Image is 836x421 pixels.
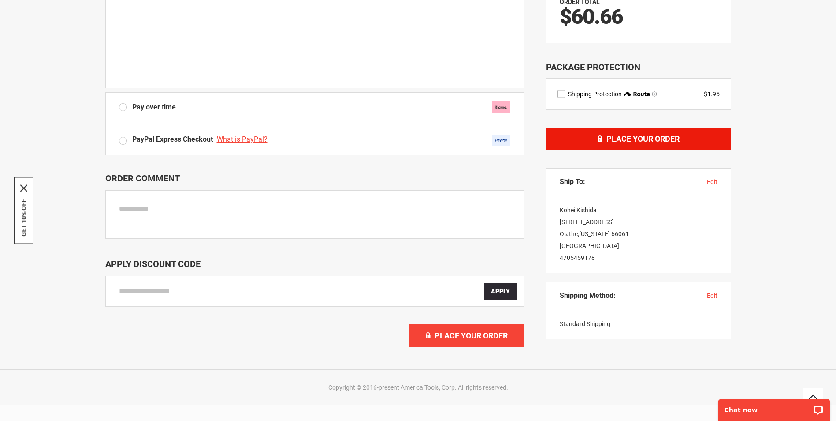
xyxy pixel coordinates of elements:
[435,331,508,340] span: Place Your Order
[132,135,213,143] span: PayPal Express Checkout
[560,4,623,29] span: $60.66
[707,291,717,300] button: edit
[546,195,731,273] div: Kohei Kishida [STREET_ADDRESS] Olathe , 66061 [GEOGRAPHIC_DATA]
[20,185,27,192] svg: close icon
[557,90,720,98] div: route shipping protection selector element
[409,324,524,347] button: Place Your Order
[103,383,733,392] div: Copyright © 2016-present America Tools, Corp. All rights reserved.
[20,199,27,237] button: GET 10% OFF
[560,320,610,327] span: Standard Shipping
[492,135,510,146] img: Acceptance Mark
[492,101,510,113] img: klarna.svg
[105,259,201,269] span: Apply Discount Code
[105,173,524,184] p: Order Comment
[568,90,622,98] span: Shipping Protection
[491,288,510,295] span: Apply
[606,134,680,143] span: Place Your Order
[707,292,717,299] span: edit
[217,135,268,143] span: What is PayPal?
[579,230,610,237] span: [US_STATE]
[652,91,657,97] span: Learn more
[707,178,717,185] span: edit
[704,90,720,98] div: $1.95
[546,128,731,150] button: Place Your Order
[484,283,517,300] button: Apply
[560,254,595,261] a: 4705459178
[546,61,731,74] div: Package Protection
[20,185,27,192] button: Close
[707,177,717,186] button: edit
[560,177,585,186] span: Ship To:
[217,135,270,143] a: What is PayPal?
[560,291,616,300] span: Shipping Method:
[712,393,836,421] iframe: LiveChat chat widget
